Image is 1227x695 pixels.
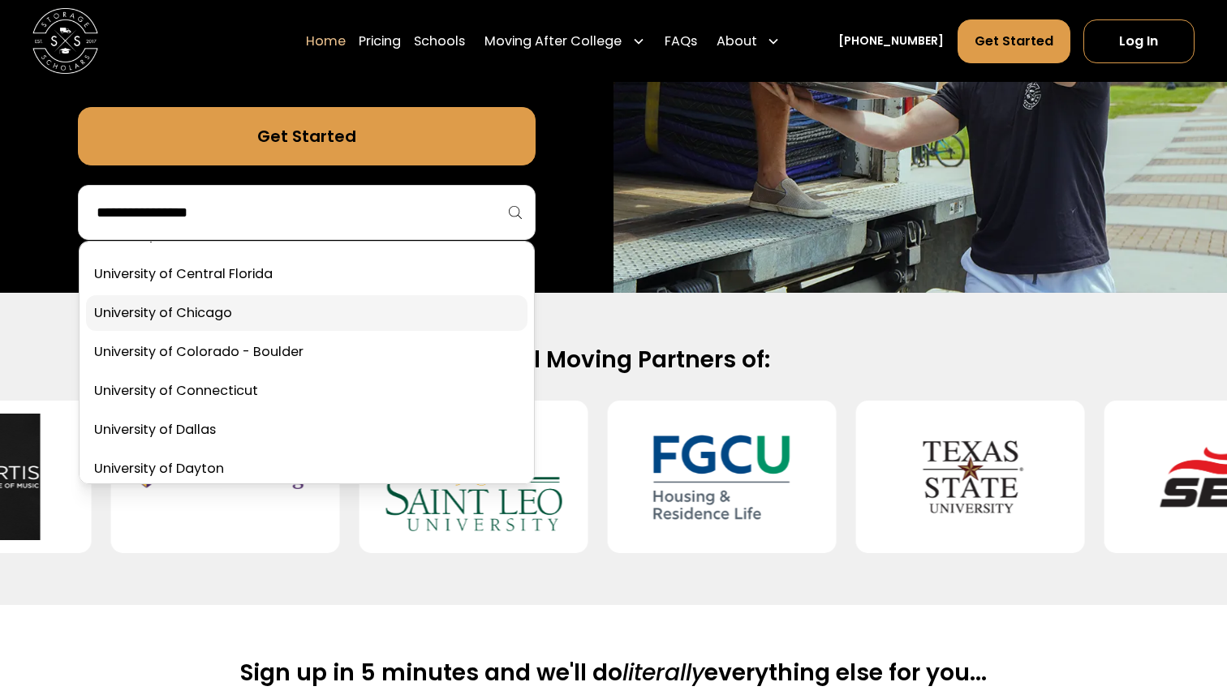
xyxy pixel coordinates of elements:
[78,107,536,165] a: Get Started
[958,19,1070,62] a: Get Started
[838,32,944,49] a: [PHONE_NUMBER]
[634,414,810,540] img: Florida Gulf Coast University
[414,18,465,63] a: Schools
[137,414,313,540] img: Albion College
[484,31,622,50] div: Moving After College
[710,18,786,63] div: About
[665,18,697,63] a: FAQs
[478,18,651,63] div: Moving After College
[717,31,757,50] div: About
[882,414,1058,540] img: Texas State University
[622,656,704,689] span: literally
[359,18,401,63] a: Pricing
[32,8,98,74] img: Storage Scholars main logo
[1083,19,1195,62] a: Log In
[306,18,346,63] a: Home
[91,345,1136,375] h2: Official Moving Partners of:
[240,658,987,688] h2: Sign up in 5 minutes and we'll do everything else for you...
[385,414,562,540] img: Saint Leo University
